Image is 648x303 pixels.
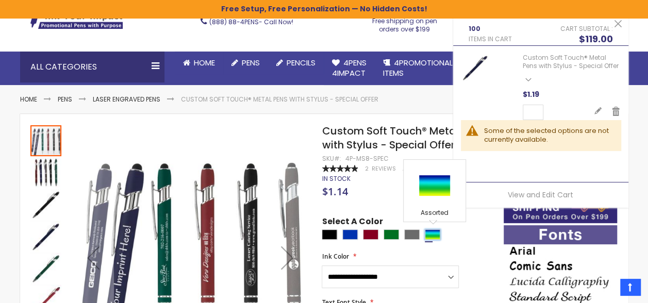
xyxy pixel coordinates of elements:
div: Green [384,229,399,240]
img: Custom Soft Touch® Metal Pens with Stylus-Blue [461,54,489,82]
span: 4PROMOTIONAL ITEMS [383,57,453,78]
span: - Call Now! [209,18,293,26]
span: Ink Color [322,252,348,261]
a: Pens [223,52,268,74]
div: Blue [342,229,358,240]
img: Custom Soft Touch® Metal Pens with Stylus - Special Offer [30,189,61,220]
div: Black [322,229,337,240]
a: Custom Soft Touch® Metal Pens with Stylus - Special Offer [523,53,619,70]
a: 4Pens4impact [324,52,375,85]
div: Some of the selected options are not currently available. [484,126,610,144]
span: Pens [242,57,260,68]
img: Custom Soft Touch® Metal Pens with Stylus - Special Offer [30,157,61,188]
div: Custom Soft Touch® Metal Pens with Stylus - Special Offer [30,124,62,156]
div: 100% [322,165,358,172]
span: Cart Subtotal [560,24,610,33]
img: Custom Soft Touch® Metal Pens with Stylus - Special Offer [30,253,61,284]
span: $119.00 [579,32,613,45]
img: Custom Soft Touch® Metal Pens with Stylus - Special Offer [30,221,61,252]
a: Top [620,279,640,295]
div: Custom Soft Touch® Metal Pens with Stylus - Special Offer [30,220,62,252]
span: 100 [469,25,512,33]
li: Custom Soft Touch® Metal Pens with Stylus - Special Offer [181,95,378,104]
div: 4P-MS8-SPEC [345,155,388,163]
a: Pencils [268,52,324,74]
strong: SKU [322,154,341,163]
a: 4PROMOTIONALITEMS [375,52,461,85]
div: Custom Soft Touch® Metal Pens with Stylus - Special Offer [30,156,62,188]
a: Home [175,52,223,74]
div: Custom Soft Touch® Metal Pens with Stylus - Special Offer [30,252,62,284]
span: $1.14 [322,184,347,198]
span: Select A Color [322,216,383,230]
a: Laser Engraved Pens [93,95,160,104]
span: Home [194,57,215,68]
a: Add Your Review [402,165,454,173]
div: Assorted [425,229,440,240]
span: Reviews [371,165,395,173]
a: View and Edit Cart [508,190,573,200]
a: (888) 88-4PENS [209,18,259,26]
span: 2 [364,165,368,173]
div: Assorted [406,209,463,219]
span: Pencils [287,57,315,68]
div: Custom Soft Touch® Metal Pens with Stylus - Special Offer [30,188,62,220]
span: 4Pens 4impact [332,57,367,78]
a: 2 Reviews [364,165,397,173]
span: $1.19 [523,89,539,99]
a: Pens [58,95,72,104]
span: Custom Soft Touch® Metal Pens with Stylus - Special Offer [322,124,485,152]
div: Burgundy [363,229,378,240]
div: All Categories [20,52,164,82]
div: Grey [404,229,420,240]
a: Home [20,95,37,104]
span: In stock [322,174,350,183]
div: Free shipping on pen orders over $199 [361,13,448,33]
span: Items in Cart [469,35,512,43]
div: Availability [322,175,350,183]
